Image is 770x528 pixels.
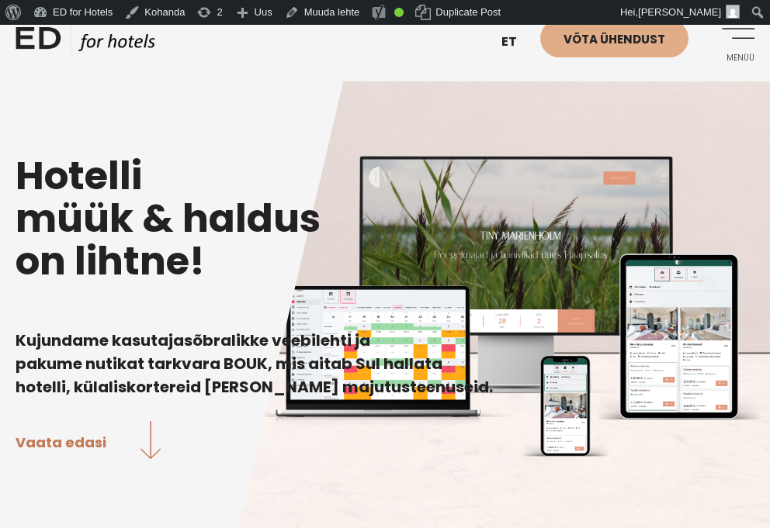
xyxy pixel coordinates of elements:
a: et [494,23,540,61]
a: Võta ühendust [540,19,688,57]
span: Menüü [712,53,754,63]
h1: Hotelli müük & haldus on lihtne! [16,154,754,282]
a: ED HOTELS [16,23,155,62]
a: Vaata edasi [16,421,161,462]
b: Kujundame kasutajasõbralikke veebilehti ja pakume nutikat tarkvara BOUK, mis aitab Sul hallata ho... [16,330,493,398]
div: Good [394,8,404,17]
a: Menüü [712,19,754,61]
span: [PERSON_NAME] [638,6,721,18]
